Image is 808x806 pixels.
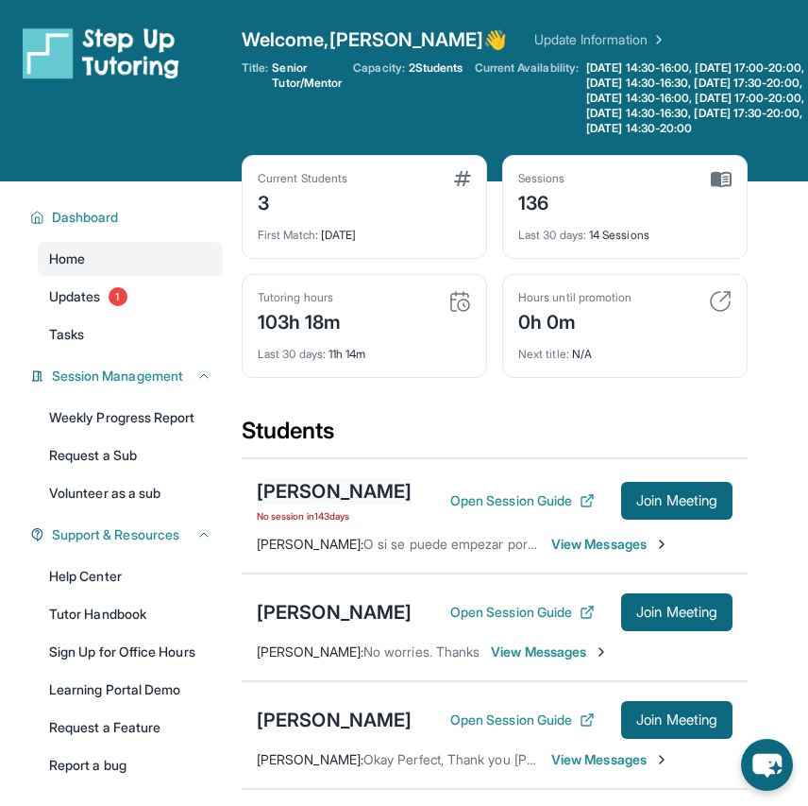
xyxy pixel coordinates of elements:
[654,752,669,767] img: Chevron-Right
[38,401,223,435] a: Weekly Progress Report
[257,751,363,767] span: [PERSON_NAME] :
[409,60,463,76] span: 2 Students
[741,739,793,791] button: chat-button
[257,478,412,505] div: [PERSON_NAME]
[52,208,119,227] span: Dashboard
[636,495,717,506] span: Join Meeting
[636,607,717,618] span: Join Meeting
[448,290,471,313] img: card
[38,635,223,669] a: Sign Up for Office Hours
[38,748,223,782] a: Report a bug
[109,287,127,306] span: 1
[44,525,211,544] button: Support & Resources
[475,60,579,136] span: Current Availability:
[582,60,808,136] a: [DATE] 14:30-16:00, [DATE] 17:00-20:00, [DATE] 14:30-16:30, [DATE] 17:30-20:00, [DATE] 14:30-16:0...
[450,711,595,729] button: Open Session Guide
[258,171,347,186] div: Current Students
[52,525,179,544] span: Support & Resources
[353,60,405,76] span: Capacity:
[38,559,223,593] a: Help Center
[257,536,363,552] span: [PERSON_NAME] :
[518,228,586,242] span: Last 30 days :
[518,335,732,362] div: N/A
[38,317,223,352] a: Tasks
[594,644,609,660] img: Chevron-Right
[49,325,84,344] span: Tasks
[242,26,508,53] span: Welcome, [PERSON_NAME] 👋
[257,643,363,660] span: [PERSON_NAME] :
[272,60,342,91] span: Senior Tutor/Mentor
[52,367,183,386] span: Session Management
[257,508,412,523] span: No session in 143 days
[621,701,732,739] button: Join Meeting
[38,476,223,510] a: Volunteer as a sub
[257,599,412,626] div: [PERSON_NAME]
[450,491,595,510] button: Open Session Guide
[38,673,223,707] a: Learning Portal Demo
[621,482,732,520] button: Join Meeting
[518,290,631,305] div: Hours until promotion
[258,216,471,243] div: [DATE]
[242,416,748,457] div: Students
[648,30,666,49] img: Chevron Right
[551,750,669,769] span: View Messages
[450,603,595,622] button: Open Session Guide
[38,711,223,745] a: Request a Feature
[49,249,85,268] span: Home
[363,643,480,660] span: No worries. Thanks
[258,347,326,361] span: Last 30 days :
[258,305,342,335] div: 103h 18m
[518,347,569,361] span: Next title :
[518,216,732,243] div: 14 Sessions
[258,290,342,305] div: Tutoring hours
[38,280,223,314] a: Updates1
[518,171,565,186] div: Sessions
[636,714,717,726] span: Join Meeting
[363,751,621,767] span: Okay Perfect, Thank you [PERSON_NAME]!
[44,367,211,386] button: Session Management
[518,305,631,335] div: 0h 0m
[491,643,609,661] span: View Messages
[44,208,211,227] button: Dashboard
[258,186,347,216] div: 3
[551,535,669,554] span: View Messages
[454,171,471,186] img: card
[258,335,471,362] div: 11h 14m
[242,60,268,91] span: Title:
[38,597,223,631] a: Tutor Handbook
[257,707,412,733] div: [PERSON_NAME]
[518,186,565,216] div: 136
[621,593,732,631] button: Join Meeting
[709,290,732,313] img: card
[23,26,179,79] img: logo
[586,60,804,136] span: [DATE] 14:30-16:00, [DATE] 17:00-20:00, [DATE] 14:30-16:30, [DATE] 17:30-20:00, [DATE] 14:30-16:0...
[38,438,223,472] a: Request a Sub
[38,242,223,276] a: Home
[49,287,101,306] span: Updates
[258,228,318,242] span: First Match :
[711,171,732,188] img: card
[654,537,669,552] img: Chevron-Right
[534,30,666,49] a: Update Information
